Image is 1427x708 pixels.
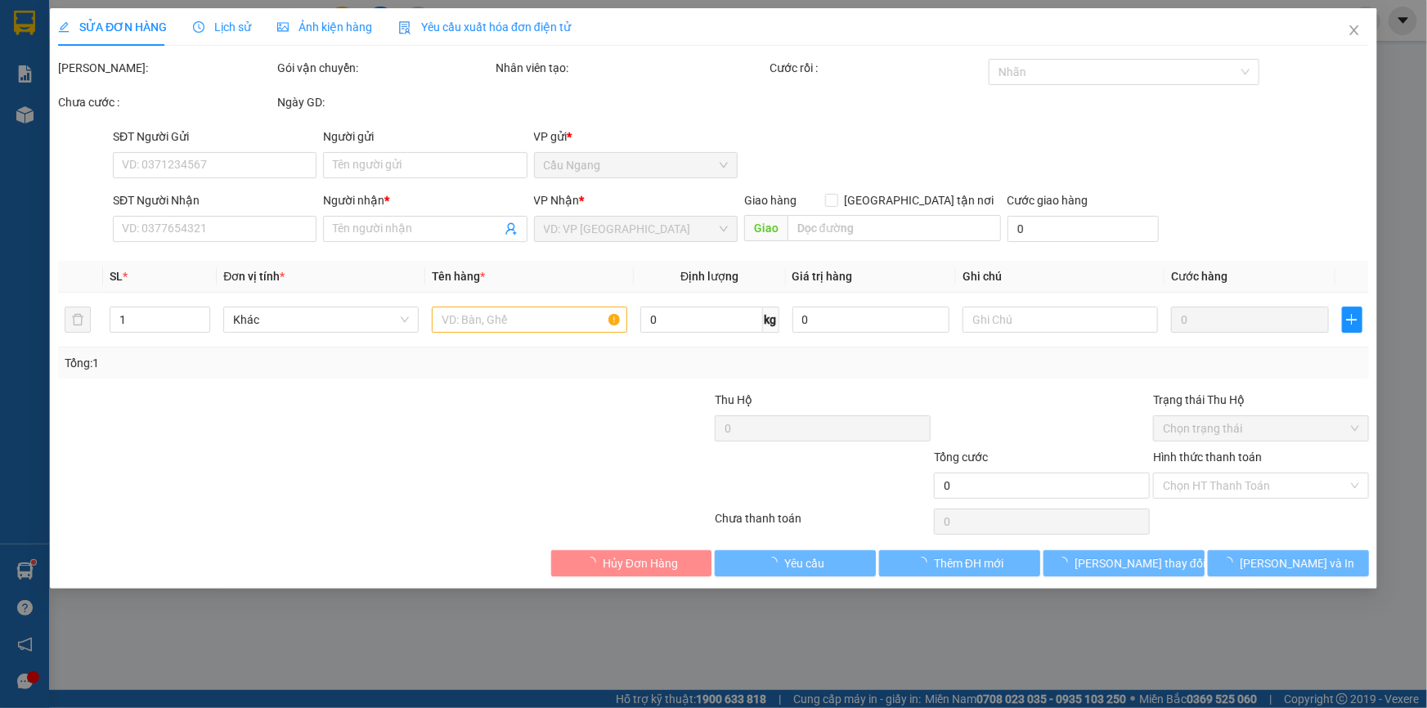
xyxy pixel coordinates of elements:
[792,270,853,283] span: Giá trị hàng
[838,191,1001,209] span: [GEOGRAPHIC_DATA] tận nơi
[956,261,1164,293] th: Ghi chú
[277,59,493,77] div: Gói vận chuyển:
[1153,391,1369,409] div: Trạng thái Thu Hộ
[534,128,738,146] div: VP gửi
[58,93,274,111] div: Chưa cước :
[1007,194,1088,207] label: Cước giao hàng
[505,222,518,235] span: user-add
[323,128,527,146] div: Người gửi
[1163,416,1359,441] span: Chọn trạng thái
[193,21,204,33] span: clock-circle
[714,509,933,538] div: Chưa thanh toán
[106,14,146,31] span: Nhận:
[879,550,1040,576] button: Thêm ĐH mới
[1153,450,1262,464] label: Hình thức thanh toán
[432,307,627,333] input: VD: Bàn, Ghế
[223,270,285,283] span: Đơn vị tính
[603,554,678,572] span: Hủy Đơn Hàng
[744,194,797,207] span: Giao hàng
[1043,550,1205,576] button: [PERSON_NAME] thay đổi
[551,550,712,576] button: Hủy Đơn Hàng
[113,128,316,146] div: SĐT Người Gửi
[58,21,70,33] span: edit
[14,14,95,53] div: Cầu Ngang
[1171,270,1227,283] span: Cước hàng
[763,307,779,333] span: kg
[934,554,1003,572] span: Thêm ĐH mới
[1171,307,1329,333] input: 0
[934,450,988,464] span: Tổng cước
[1075,554,1205,572] span: [PERSON_NAME] thay đổi
[398,21,411,34] img: icon
[432,270,485,283] span: Tên hàng
[106,51,272,70] div: NGHĨA
[1241,554,1355,572] span: [PERSON_NAME] và In
[277,20,372,34] span: Ảnh kiện hàng
[14,16,39,33] span: Gửi:
[585,557,603,568] span: loading
[534,194,580,207] span: VP Nhận
[12,103,97,123] div: 20.000
[766,557,784,568] span: loading
[744,215,788,241] span: Giao
[680,270,738,283] span: Định lượng
[58,20,167,34] span: SỬA ĐƠN HÀNG
[716,550,877,576] button: Yêu cầu
[398,20,571,34] span: Yêu cầu xuất hóa đơn điện tử
[784,554,824,572] span: Yêu cầu
[277,93,493,111] div: Ngày GD:
[277,21,289,33] span: picture
[1223,557,1241,568] span: loading
[715,393,752,406] span: Thu Hộ
[788,215,1001,241] input: Dọc đường
[544,153,728,177] span: Cầu Ngang
[1342,307,1362,333] button: plus
[323,191,527,209] div: Người nhận
[1007,216,1159,242] input: Cước giao hàng
[113,191,316,209] div: SĐT Người Nhận
[12,105,38,122] span: CR :
[1057,557,1075,568] span: loading
[1331,8,1377,54] button: Close
[106,14,272,51] div: [GEOGRAPHIC_DATA]
[496,59,767,77] div: Nhân viên tạo:
[1208,550,1369,576] button: [PERSON_NAME] và In
[1343,313,1362,326] span: plus
[106,70,272,93] div: 0901030926
[233,307,409,332] span: Khác
[193,20,251,34] span: Lịch sử
[65,354,551,372] div: Tổng: 1
[65,307,91,333] button: delete
[916,557,934,568] span: loading
[1348,24,1361,37] span: close
[770,59,985,77] div: Cước rồi :
[110,270,123,283] span: SL
[58,59,274,77] div: [PERSON_NAME]:
[963,307,1158,333] input: Ghi Chú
